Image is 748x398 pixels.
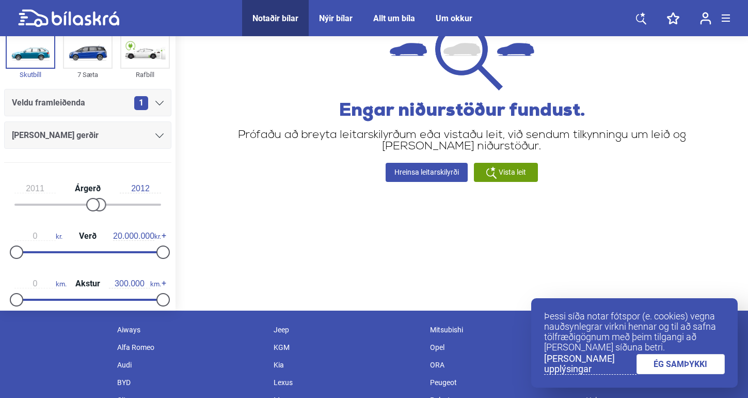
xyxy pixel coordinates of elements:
span: Vista leit [499,167,526,178]
div: Alfa Romeo [112,339,268,356]
p: Prófaðu að breyta leitarskilyrðum eða vistaðu leit, við sendum tilkynningu um leið og [PERSON_NAM... [191,130,733,152]
div: Jeep [268,321,425,339]
div: Aiways [112,321,268,339]
span: [PERSON_NAME] gerðir [12,128,99,143]
div: BYD [112,374,268,391]
div: 7 Sæta [63,69,113,81]
img: not found [390,23,534,90]
img: user-login.svg [700,12,711,25]
div: Lexus [268,374,425,391]
span: km. [109,279,161,288]
div: Peugeot [425,374,581,391]
a: Nýir bílar [319,13,353,23]
div: Mitsubishi [425,321,581,339]
div: Audi [112,356,268,374]
p: Þessi síða notar fótspor (e. cookies) vegna nauðsynlegrar virkni hennar og til að safna tölfræðig... [544,311,725,353]
a: Allt um bíla [373,13,415,23]
div: Rafbíll [120,69,170,81]
div: KGM [268,339,425,356]
span: Akstur [73,280,103,288]
span: kr. [113,232,161,241]
a: [PERSON_NAME] upplýsingar [544,354,636,375]
span: km. [14,279,67,288]
div: Opel [425,339,581,356]
a: Hreinsa leitarskilyrði [386,163,468,182]
h2: Engar niðurstöður fundust. [191,101,733,121]
div: Skutbíll [6,69,55,81]
span: Verð [76,232,99,240]
div: Kia [268,356,425,374]
a: Um okkur [436,13,472,23]
span: Árgerð [72,185,103,193]
span: 1 [134,96,148,110]
div: ORA [425,356,581,374]
span: Veldu framleiðenda [12,96,85,110]
a: Notaðir bílar [252,13,298,23]
a: ÉG SAMÞYKKI [636,354,725,374]
span: kr. [14,232,62,241]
